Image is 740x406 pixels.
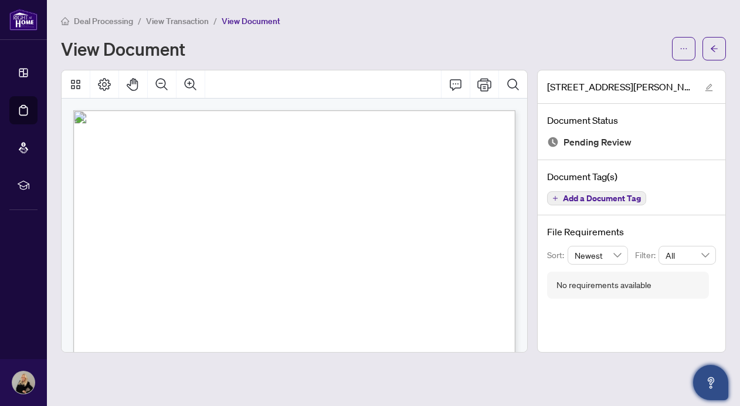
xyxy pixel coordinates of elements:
p: Sort: [547,249,568,262]
div: No requirements available [556,279,651,292]
span: arrow-left [710,45,718,53]
button: Open asap [693,365,728,400]
span: edit [705,83,713,92]
span: Pending Review [564,134,632,150]
button: Add a Document Tag [547,191,646,205]
li: / [213,14,217,28]
h1: View Document [61,39,185,58]
span: Add a Document Tag [563,194,641,202]
span: home [61,17,69,25]
h4: Document Status [547,113,716,127]
h4: File Requirements [547,225,716,239]
p: Filter: [635,249,658,262]
img: Profile Icon [12,371,35,394]
img: logo [9,9,38,31]
span: View Document [222,16,280,26]
span: Deal Processing [74,16,133,26]
span: ellipsis [680,45,688,53]
img: Document Status [547,136,559,148]
span: All [666,246,709,264]
span: [STREET_ADDRESS][PERSON_NAME]-[PERSON_NAME] to review.pdf [547,80,694,94]
h4: Document Tag(s) [547,170,716,184]
span: Newest [575,246,622,264]
span: plus [552,195,558,201]
span: View Transaction [146,16,209,26]
li: / [138,14,141,28]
